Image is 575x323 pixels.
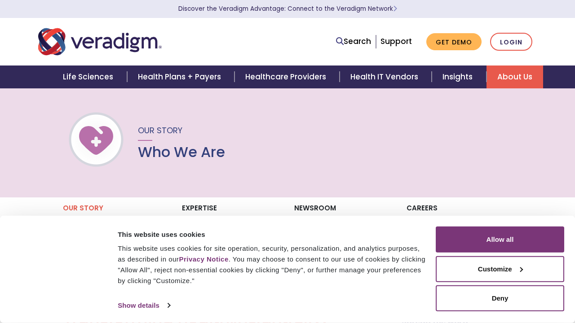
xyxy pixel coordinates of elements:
[52,65,127,88] a: Life Sciences
[179,255,228,263] a: Privacy Notice
[138,125,182,136] span: Our Story
[436,227,564,253] button: Allow all
[38,27,162,57] img: Veradigm logo
[380,36,412,47] a: Support
[436,285,564,311] button: Deny
[336,35,371,48] a: Search
[340,65,432,88] a: Health IT Vendors
[178,4,397,13] a: Discover the Veradigm Advantage: Connect to the Veradigm NetworkLearn More
[138,144,225,161] h1: Who We Are
[487,65,543,88] a: About Us
[118,229,425,240] div: This website uses cookies
[234,65,340,88] a: Healthcare Providers
[118,299,170,312] a: Show details
[127,65,234,88] a: Health Plans + Payers
[118,243,425,286] div: This website uses cookies for site operation, security, personalization, and analytics purposes, ...
[432,65,486,88] a: Insights
[490,33,532,51] a: Login
[436,256,564,282] button: Customize
[426,33,482,51] a: Get Demo
[393,4,397,13] span: Learn More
